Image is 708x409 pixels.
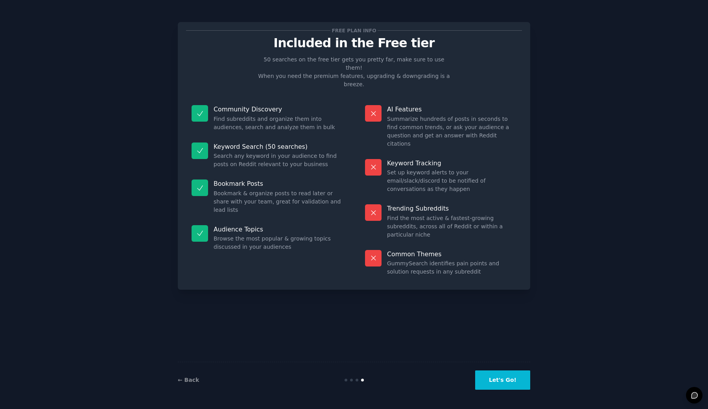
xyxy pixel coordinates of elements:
dd: Search any keyword in your audience to find posts on Reddit relevant to your business [214,152,343,168]
dd: Find the most active & fastest-growing subreddits, across all of Reddit or within a particular niche [387,214,516,239]
p: Included in the Free tier [186,36,522,50]
dd: Browse the most popular & growing topics discussed in your audiences [214,235,343,251]
dd: Set up keyword alerts to your email/slack/discord to be notified of conversations as they happen [387,168,516,193]
span: Free plan info [330,26,378,35]
a: ← Back [178,377,199,383]
button: Let's Go! [475,370,530,390]
dd: Find subreddits and organize them into audiences, search and analyze them in bulk [214,115,343,131]
p: Bookmark Posts [214,180,343,188]
p: 50 searches on the free tier gets you pretty far, make sure to use them! When you need the premiu... [255,56,453,89]
p: AI Features [387,105,516,113]
p: Keyword Tracking [387,159,516,167]
dd: GummySearch identifies pain points and solution requests in any subreddit [387,259,516,276]
dd: Summarize hundreds of posts in seconds to find common trends, or ask your audience a question and... [387,115,516,148]
p: Common Themes [387,250,516,258]
p: Community Discovery [214,105,343,113]
p: Audience Topics [214,225,343,233]
p: Keyword Search (50 searches) [214,143,343,151]
p: Trending Subreddits [387,204,516,213]
dd: Bookmark & organize posts to read later or share with your team, great for validation and lead lists [214,189,343,214]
